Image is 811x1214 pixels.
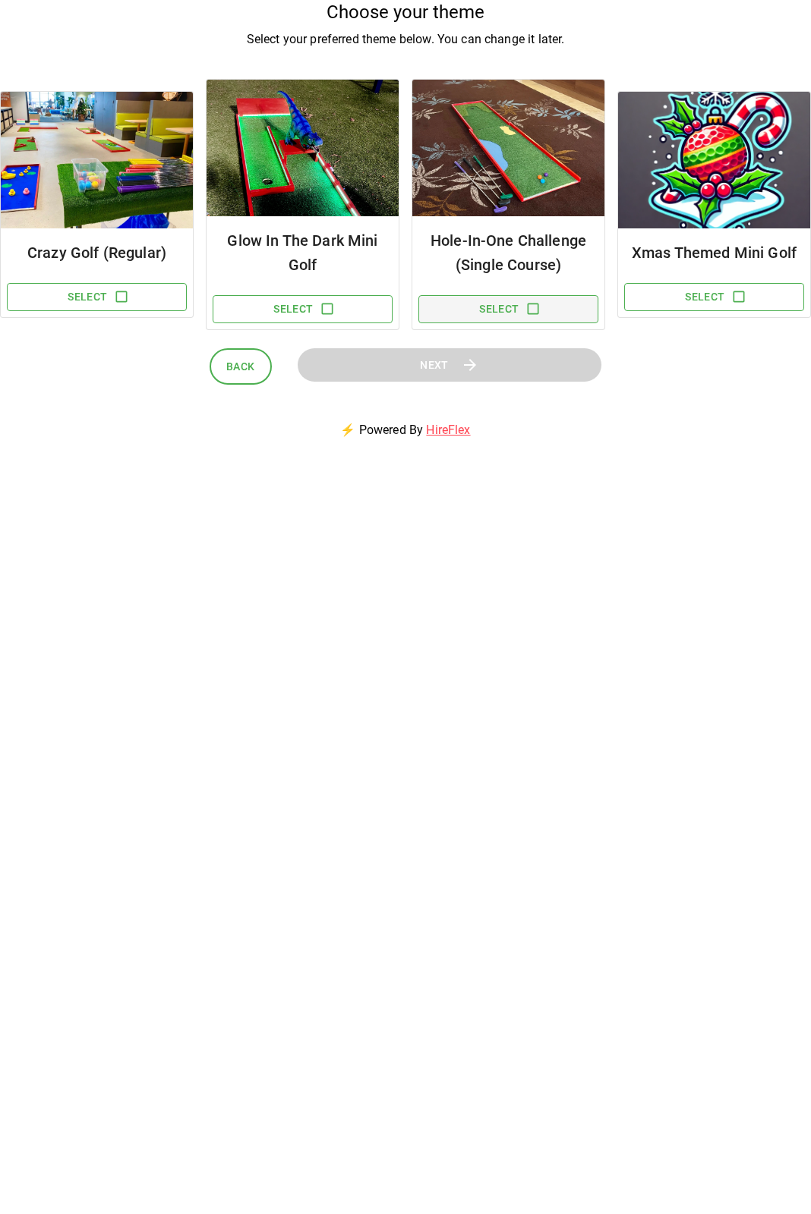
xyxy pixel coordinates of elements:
[618,92,810,228] img: Package
[418,295,598,323] button: Select
[210,348,272,385] button: Back
[630,241,798,265] h6: Xmas Themed Mini Golf
[1,92,193,228] img: Package
[226,357,255,376] span: Back
[322,403,488,458] p: ⚡ Powered By
[298,348,601,382] button: Next
[207,80,399,216] img: Package
[420,356,449,375] span: Next
[13,241,181,265] h6: Crazy Golf (Regular)
[624,283,804,311] button: Select
[219,228,387,277] h6: Glow In The Dark Mini Golf
[424,228,592,277] h6: Hole-In-One Challenge (Single Course)
[426,423,470,437] a: HireFlex
[412,80,604,216] img: Package
[213,295,393,323] button: Select
[7,283,187,311] button: Select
